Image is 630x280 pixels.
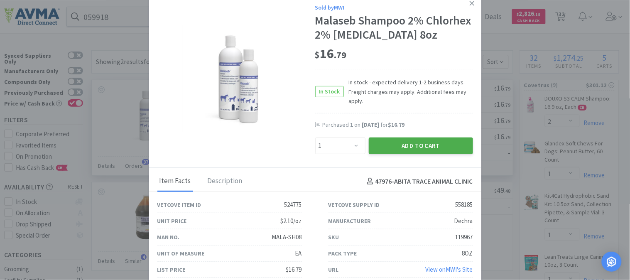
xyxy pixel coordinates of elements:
[456,232,473,242] div: 119967
[157,233,180,242] div: Man No.
[456,200,473,210] div: 558185
[323,121,473,129] div: Purchased on for
[157,216,187,226] div: Unit Price
[328,216,371,226] div: Manufacturer
[315,45,347,62] span: 16
[157,200,201,209] div: Vetcove Item ID
[328,233,339,242] div: SKU
[426,265,473,273] a: View onMWI's Site
[328,200,380,209] div: Vetcove Supply ID
[157,171,193,192] div: Item Facts
[206,171,245,192] div: Description
[281,216,302,226] div: $2.10/oz
[454,216,473,226] div: Dechra
[362,121,380,128] span: [DATE]
[272,232,302,242] div: MALA-SH08
[388,121,405,128] span: $16.79
[328,249,357,258] div: Pack Type
[328,265,339,274] div: URL
[157,249,205,258] div: Unit of Measure
[344,78,473,106] span: In stock - expected delivery 1-2 business days. Freight charges may apply. Additional fees may ap...
[602,252,622,272] div: Open Intercom Messenger
[295,248,302,258] div: EA
[284,200,302,210] div: 524775
[334,49,347,61] span: . 79
[315,49,320,61] span: $
[157,265,186,274] div: List Price
[364,176,473,187] h4: 47976 - ABITA TRACE ANIMAL CLINIC
[286,265,302,275] div: $16.79
[462,248,473,258] div: 8OZ
[315,3,473,12] div: Sold by MWI
[316,86,343,97] span: In Stock
[182,25,290,133] img: dd893d84e16e405d8b5fa47798737958_558185.png
[315,14,473,42] div: Malaseb Shampoo 2% Chlorhex 2% [MEDICAL_DATA] 8oz
[351,121,353,128] span: 1
[369,138,473,154] button: Add to Cart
